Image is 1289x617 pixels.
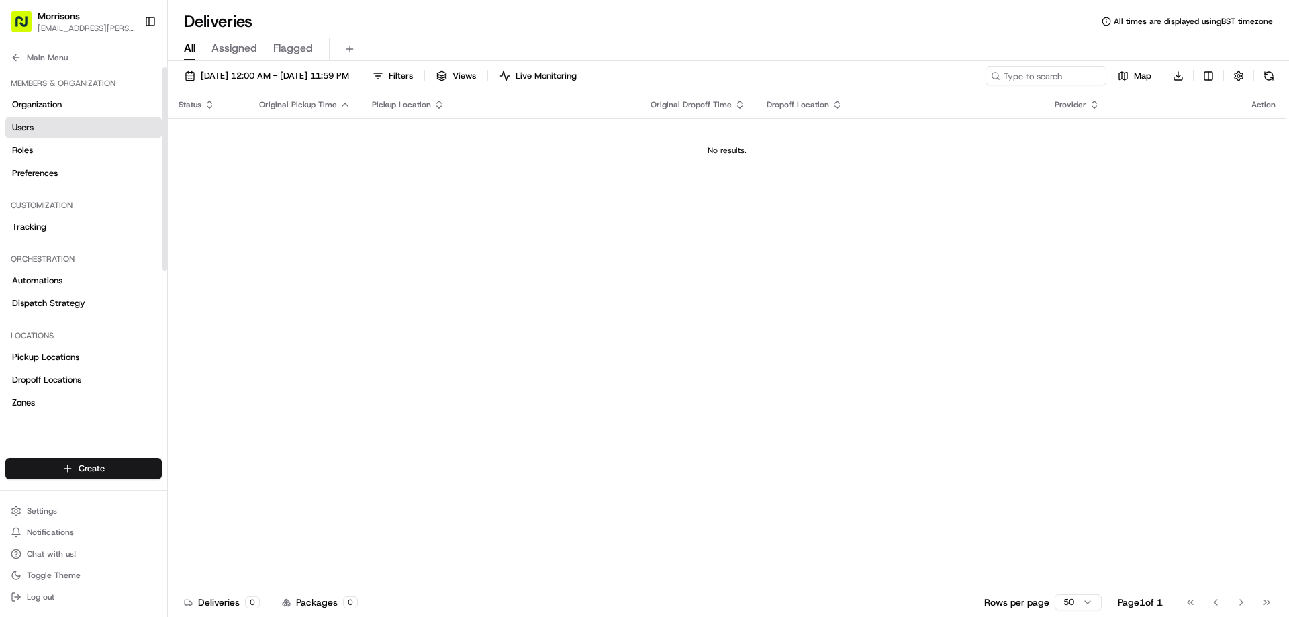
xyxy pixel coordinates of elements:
p: Welcome 👋 [13,54,244,75]
div: Deliveries [184,596,260,609]
span: API Documentation [127,195,216,208]
span: Provider [1055,99,1086,110]
button: Toggle Theme [5,566,162,585]
button: [DATE] 12:00 AM - [DATE] 11:59 PM [179,66,355,85]
span: Dropoff Location [767,99,829,110]
span: Users [12,122,34,134]
span: Dropoff Locations [12,374,81,386]
div: Members & Organization [5,73,162,94]
span: Filters [389,70,413,82]
button: Refresh [1259,66,1278,85]
button: Morrisons [38,9,80,23]
div: Action [1251,99,1276,110]
button: Views [430,66,482,85]
div: 💻 [113,196,124,207]
a: Powered byPylon [95,227,162,238]
span: Tracking [12,221,46,233]
button: Chat with us! [5,544,162,563]
a: Zones [5,392,162,414]
span: [DATE] 12:00 AM - [DATE] 11:59 PM [201,70,349,82]
a: 📗Knowledge Base [8,189,108,213]
span: All [184,40,195,56]
img: Nash [13,13,40,40]
div: Packages [282,596,358,609]
span: Pylon [134,228,162,238]
span: Status [179,99,201,110]
span: Organization [12,99,62,111]
div: 0 [245,596,260,608]
a: Tracking [5,216,162,238]
button: Settings [5,502,162,520]
div: Locations [5,325,162,346]
span: Views [452,70,476,82]
span: Automations [12,275,62,287]
span: Zones [12,397,35,409]
span: Toggle Theme [27,570,81,581]
a: 💻API Documentation [108,189,221,213]
a: Roles [5,140,162,161]
span: Chat with us! [27,549,76,559]
a: Automations [5,270,162,291]
button: [EMAIL_ADDRESS][PERSON_NAME][DOMAIN_NAME] [38,23,134,34]
div: 📗 [13,196,24,207]
span: All times are displayed using BST timezone [1114,16,1273,27]
button: Live Monitoring [493,66,583,85]
div: Customization [5,195,162,216]
span: Live Monitoring [516,70,577,82]
span: Notifications [27,527,74,538]
a: Organization [5,94,162,115]
span: Main Menu [27,52,68,63]
div: 0 [343,596,358,608]
span: Settings [27,506,57,516]
a: Pickup Locations [5,346,162,368]
button: Main Menu [5,48,162,67]
span: Original Dropoff Time [651,99,732,110]
div: Page 1 of 1 [1118,596,1163,609]
span: Original Pickup Time [259,99,337,110]
button: Filters [367,66,419,85]
button: Create [5,458,162,479]
span: Dispatch Strategy [12,297,85,310]
a: Dispatch Strategy [5,293,162,314]
button: Log out [5,587,162,606]
span: Pickup Location [372,99,431,110]
span: Flagged [273,40,313,56]
div: Start new chat [46,128,220,142]
span: Log out [27,591,54,602]
div: No results. [173,145,1281,156]
button: Morrisons[EMAIL_ADDRESS][PERSON_NAME][DOMAIN_NAME] [5,5,139,38]
div: Orchestration [5,248,162,270]
span: Create [79,463,105,475]
a: Users [5,117,162,138]
span: Map [1134,70,1151,82]
input: Type to search [986,66,1106,85]
span: Assigned [211,40,257,56]
a: Dropoff Locations [5,369,162,391]
button: Map [1112,66,1157,85]
p: Rows per page [984,596,1049,609]
span: Pickup Locations [12,351,79,363]
input: Clear [35,87,222,101]
h1: Deliveries [184,11,252,32]
img: 1736555255976-a54dd68f-1ca7-489b-9aae-adbdc363a1c4 [13,128,38,152]
button: Notifications [5,523,162,542]
a: Preferences [5,162,162,184]
div: We're available if you need us! [46,142,170,152]
span: Preferences [12,167,58,179]
span: Roles [12,144,33,156]
span: Knowledge Base [27,195,103,208]
button: Start new chat [228,132,244,148]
